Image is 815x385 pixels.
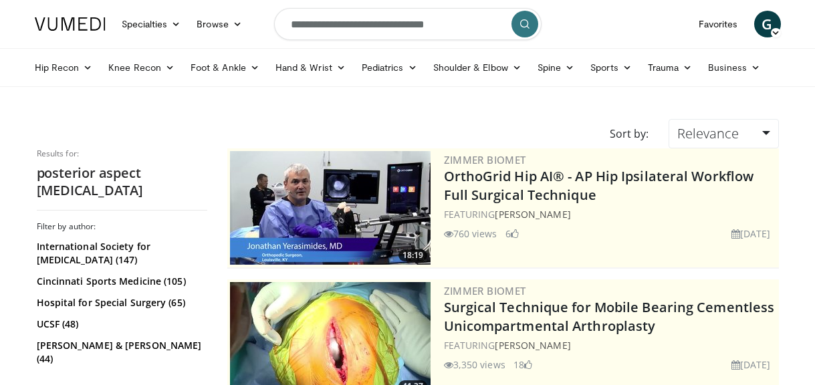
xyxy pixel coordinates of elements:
a: Cincinnati Sports Medicine (105) [37,275,204,288]
a: Spine [530,54,582,81]
li: 3,350 views [444,358,505,372]
li: 6 [505,227,519,241]
a: Hospital for Special Surgery (65) [37,296,204,309]
li: [DATE] [731,358,771,372]
div: Sort by: [600,119,659,148]
a: Business [700,54,768,81]
span: Relevance [677,124,739,142]
li: 760 views [444,227,497,241]
a: Relevance [669,119,778,148]
div: FEATURING [444,338,776,352]
a: Zimmer Biomet [444,284,526,297]
li: 18 [513,358,532,372]
a: Zimmer Biomet [444,153,526,166]
a: Hip Recon [27,54,101,81]
a: Hand & Wrist [267,54,354,81]
span: 18:19 [398,249,427,261]
a: Browse [189,11,250,37]
p: Results for: [37,148,207,159]
a: UCSF (48) [37,317,204,331]
a: Specialties [114,11,189,37]
a: Pediatrics [354,54,425,81]
a: [PERSON_NAME] [495,339,570,352]
img: 503c3a3d-ad76-4115-a5ba-16c0230cde33.300x170_q85_crop-smart_upscale.jpg [230,151,431,265]
a: 18:19 [230,151,431,265]
li: [DATE] [731,227,771,241]
a: Sports [582,54,640,81]
div: FEATURING [444,207,776,221]
a: Shoulder & Elbow [425,54,530,81]
a: Trauma [640,54,701,81]
a: Foot & Ankle [183,54,267,81]
a: Knee Recon [100,54,183,81]
a: G [754,11,781,37]
a: Favorites [691,11,746,37]
h2: posterior aspect [MEDICAL_DATA] [37,164,207,199]
a: OrthoGrid Hip AI® - AP Hip Ipsilateral Workflow Full Surgical Technique [444,167,754,204]
img: VuMedi Logo [35,17,106,31]
a: International Society for [MEDICAL_DATA] (147) [37,240,204,267]
a: Surgical Technique for Mobile Bearing Cementless Unicompartmental Arthroplasty [444,298,775,335]
a: [PERSON_NAME] & [PERSON_NAME] (44) [37,339,204,366]
input: Search topics, interventions [274,8,542,40]
a: [PERSON_NAME] [495,208,570,221]
h3: Filter by author: [37,221,207,232]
